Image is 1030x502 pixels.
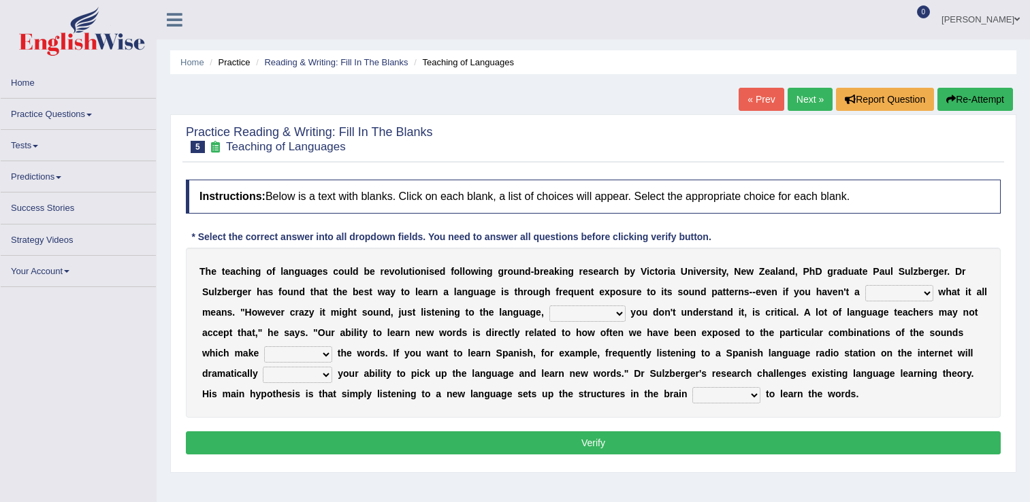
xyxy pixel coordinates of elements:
[947,266,950,277] b: .
[364,286,369,297] b: s
[294,266,300,277] b: g
[650,286,656,297] b: o
[627,286,633,297] b: u
[683,286,689,297] b: o
[290,307,295,318] b: c
[538,286,545,297] b: g
[395,266,401,277] b: o
[962,266,965,277] b: r
[443,286,449,297] b: a
[300,266,306,277] b: u
[242,286,248,297] b: e
[854,286,860,297] b: a
[688,266,694,277] b: n
[227,307,233,318] b: s
[955,266,962,277] b: D
[899,266,905,277] b: S
[562,286,568,297] b: e
[559,286,562,297] b: r
[319,307,322,318] b: i
[939,266,944,277] b: e
[718,266,722,277] b: t
[729,286,735,297] b: e
[583,266,588,277] b: e
[404,286,411,297] b: o
[726,286,729,297] b: t
[833,266,837,277] b: r
[615,286,622,297] b: o
[280,266,283,277] b: l
[771,286,777,297] b: n
[217,286,222,297] b: z
[353,266,359,277] b: d
[957,286,961,297] b: t
[664,286,667,297] b: t
[252,307,258,318] b: o
[738,286,744,297] b: n
[710,266,715,277] b: s
[353,286,359,297] b: b
[809,266,816,277] b: h
[707,266,710,277] b: r
[670,266,675,277] b: a
[984,286,987,297] b: l
[266,266,272,277] b: o
[718,286,723,297] b: a
[370,266,375,277] b: e
[976,286,982,297] b: a
[411,56,514,69] li: Teaching of Languages
[333,286,336,297] b: t
[389,266,395,277] b: v
[918,266,924,277] b: b
[491,286,496,297] b: e
[202,286,208,297] b: S
[1,161,156,188] a: Predictions
[186,126,433,153] h2: Practice Reading & Writing: Fill In The Blanks
[457,286,462,297] b: a
[1,224,156,251] a: Strategy Videos
[873,266,879,277] b: P
[647,266,649,277] b: i
[842,266,848,277] b: d
[805,286,811,297] b: u
[783,286,786,297] b: i
[421,266,427,277] b: n
[186,231,717,245] div: * Select the correct answer into all dropdown fields. You need to answer all questions before cli...
[309,307,315,318] b: y
[664,266,667,277] b: r
[278,286,282,297] b: f
[667,286,673,297] b: s
[240,307,245,318] b: "
[1,67,156,94] a: Home
[225,266,230,277] b: e
[750,286,753,297] b: -
[827,266,833,277] b: g
[605,286,610,297] b: x
[560,266,562,277] b: i
[423,286,429,297] b: a
[282,286,288,297] b: o
[933,266,939,277] b: g
[255,266,261,277] b: g
[281,307,285,318] b: r
[701,286,707,297] b: d
[230,266,236,277] b: a
[982,286,984,297] b: l
[265,307,270,318] b: e
[513,266,519,277] b: u
[283,266,289,277] b: a
[694,266,696,277] b: i
[434,266,440,277] b: e
[474,286,480,297] b: u
[287,286,293,297] b: u
[323,266,328,277] b: s
[759,266,765,277] b: Z
[608,266,613,277] b: c
[336,286,342,297] b: h
[579,266,583,277] b: r
[263,286,268,297] b: a
[694,286,701,297] b: n
[299,286,305,297] b: d
[385,286,391,297] b: a
[545,286,551,297] b: h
